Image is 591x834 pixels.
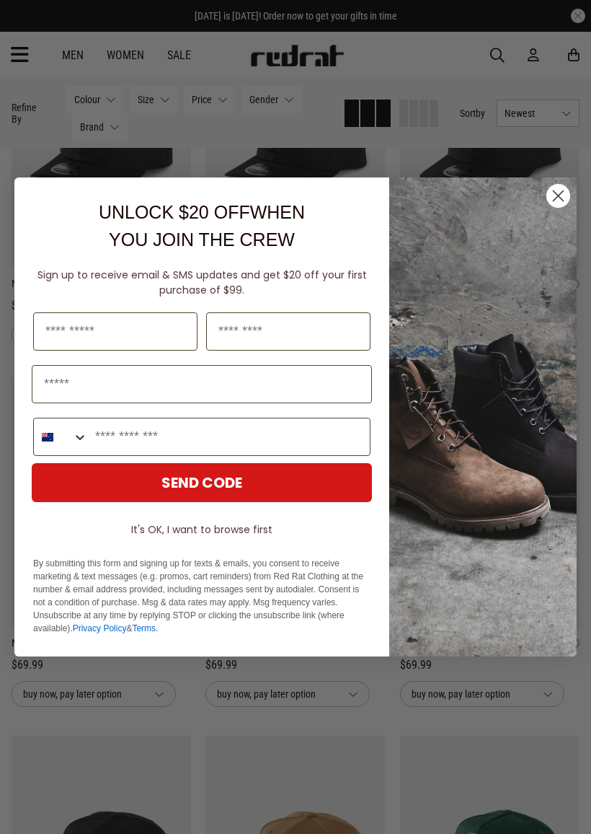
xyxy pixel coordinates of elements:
[99,202,250,222] span: UNLOCK $20 OFF
[33,312,197,351] input: First Name
[34,418,88,455] button: Search Countries
[132,623,156,633] a: Terms
[32,365,372,403] input: Email
[42,431,53,443] img: New Zealand
[73,623,127,633] a: Privacy Policy
[109,229,295,250] span: YOU JOIN THE CREW
[32,517,372,543] button: It's OK, I want to browse first
[546,183,571,208] button: Close dialog
[389,177,577,657] img: f7662613-148e-4c88-9575-6c6b5b55a647.jpeg
[12,6,55,49] button: Open LiveChat chat widget
[33,557,370,635] p: By submitting this form and signing up for texts & emails, you consent to receive marketing & tex...
[250,202,305,222] span: WHEN
[37,268,367,297] span: Sign up to receive email & SMS updates and get $20 off your first purchase of $99.
[32,463,372,502] button: SEND CODE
